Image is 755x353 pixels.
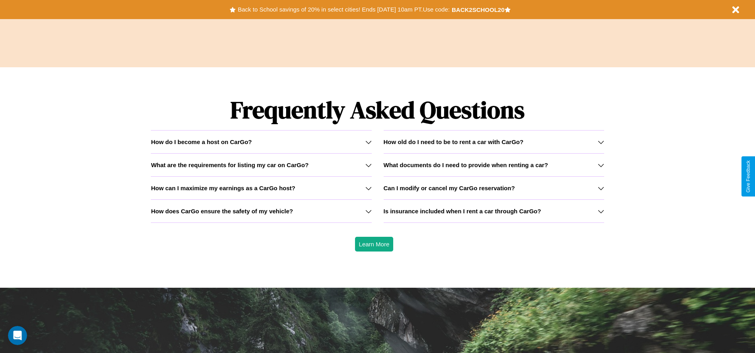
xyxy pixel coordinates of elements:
[452,6,505,13] b: BACK2SCHOOL20
[151,90,604,130] h1: Frequently Asked Questions
[384,208,541,215] h3: Is insurance included when I rent a car through CarGo?
[151,138,252,145] h3: How do I become a host on CarGo?
[151,185,295,191] h3: How can I maximize my earnings as a CarGo host?
[384,138,524,145] h3: How old do I need to be to rent a car with CarGo?
[151,162,308,168] h3: What are the requirements for listing my car on CarGo?
[355,237,394,252] button: Learn More
[151,208,293,215] h3: How does CarGo ensure the safety of my vehicle?
[8,326,27,345] iframe: Intercom live chat
[236,4,451,15] button: Back to School savings of 20% in select cities! Ends [DATE] 10am PT.Use code:
[384,162,548,168] h3: What documents do I need to provide when renting a car?
[384,185,515,191] h3: Can I modify or cancel my CarGo reservation?
[745,160,751,193] div: Give Feedback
